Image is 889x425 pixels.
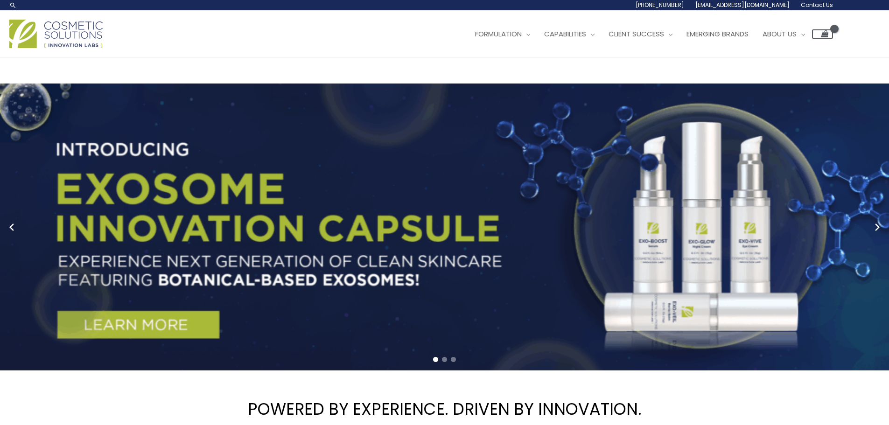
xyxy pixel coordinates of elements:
span: [EMAIL_ADDRESS][DOMAIN_NAME] [695,1,790,9]
span: Client Success [609,29,664,39]
button: Next slide [870,220,884,234]
a: Emerging Brands [679,20,756,48]
span: Emerging Brands [686,29,749,39]
span: Go to slide 3 [451,357,456,362]
span: Capabilities [544,29,586,39]
span: Contact Us [801,1,833,9]
a: Client Success [602,20,679,48]
a: Search icon link [9,1,17,9]
img: Cosmetic Solutions Logo [9,20,103,48]
button: Previous slide [5,220,19,234]
span: Go to slide 2 [442,357,447,362]
a: About Us [756,20,812,48]
span: [PHONE_NUMBER] [636,1,684,9]
span: Go to slide 1 [433,357,438,362]
a: Capabilities [537,20,602,48]
a: View Shopping Cart, empty [812,29,833,39]
span: About Us [763,29,797,39]
a: Formulation [468,20,537,48]
span: Formulation [475,29,522,39]
nav: Site Navigation [461,20,833,48]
